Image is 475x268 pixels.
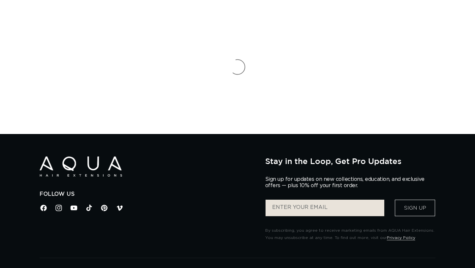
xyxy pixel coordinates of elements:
[395,200,435,216] button: Sign Up
[265,227,435,241] p: By subscribing, you agree to receive marketing emails from AQUA Hair Extensions. You may unsubscr...
[265,176,430,189] p: Sign up for updates on new collections, education, and exclusive offers — plus 10% off your first...
[266,200,384,216] input: ENTER YOUR EMAIL
[265,156,435,166] h2: Stay in the Loop, Get Pro Updates
[40,156,122,177] img: Aqua Hair Extensions
[40,191,255,198] h2: Follow Us
[387,236,415,240] a: Privacy Policy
